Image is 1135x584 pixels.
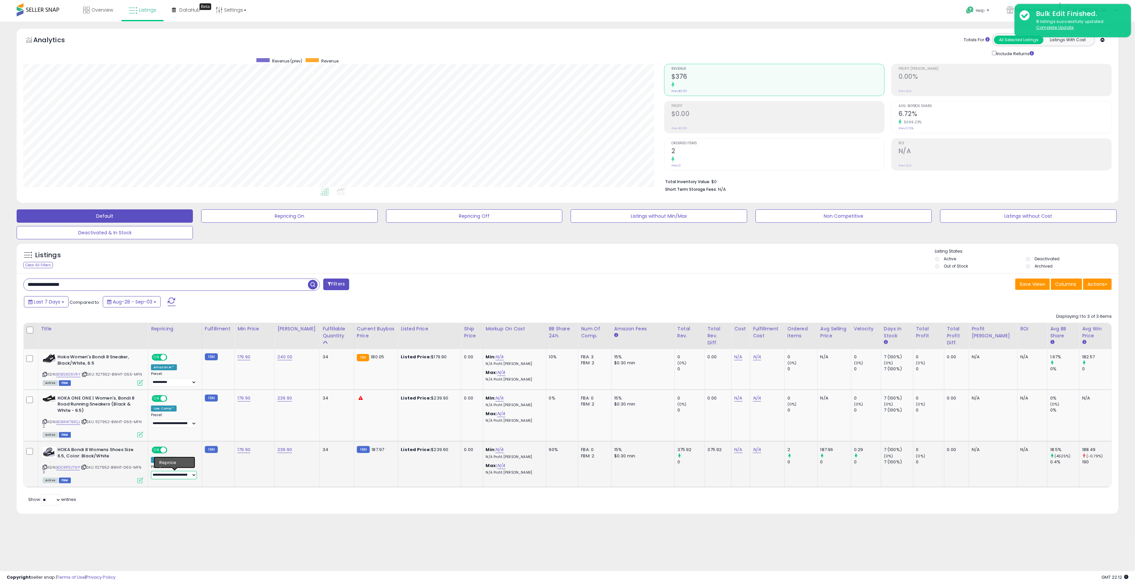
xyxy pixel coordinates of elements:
div: 18.5% [1050,447,1079,453]
div: 375.92 [677,447,705,453]
button: Save View [1015,279,1050,290]
div: 0 [787,366,817,372]
span: Revenue [321,58,339,64]
label: Archived [1035,263,1053,269]
div: 15% [614,447,669,453]
a: 239.90 [277,395,292,402]
div: 187.96 [820,447,851,453]
div: Num of Comp. [581,325,609,339]
small: (0%) [884,402,893,407]
span: Columns [1055,281,1076,288]
a: N/A [734,446,742,453]
a: N/A [496,354,503,360]
a: N/A [734,354,742,360]
span: ON [152,355,161,360]
a: B0B58S6VRY [56,372,80,377]
div: 0 [854,407,881,413]
button: Last 7 Days [24,296,69,307]
a: 239.90 [277,446,292,453]
p: N/A Profit [PERSON_NAME] [486,418,541,423]
b: Max: [486,462,497,469]
div: $239.90 [401,395,456,401]
p: N/A Profit [PERSON_NAME] [486,362,541,366]
small: Prev: N/A [899,164,912,168]
a: N/A [753,395,761,402]
a: N/A [753,354,761,360]
span: OFF [166,447,177,453]
h2: N/A [899,147,1111,156]
a: N/A [496,446,503,453]
span: Revenue (prev) [272,58,302,64]
div: 7 (100%) [884,459,913,465]
div: FBA: 0 [581,395,606,401]
span: All listings currently available for purchase on Amazon [43,432,58,438]
label: Active [944,256,956,262]
span: All listings currently available for purchase on Amazon [43,380,58,386]
div: 7 (100%) [884,366,913,372]
u: Complete Update [1036,25,1074,30]
div: 90% [549,447,573,453]
div: 0 [1082,366,1111,372]
small: (0%) [916,360,925,366]
div: 0 [787,354,817,360]
button: Non Competitive [756,209,932,223]
span: ROI [899,142,1111,145]
div: 0 [677,407,705,413]
b: Total Inventory Value: [665,179,710,184]
div: N/A [972,395,1012,401]
div: N/A [972,447,1012,453]
div: Avg BB Share [1050,325,1076,339]
span: Aug-28 - Sep-03 [113,298,152,305]
div: Amazon AI * [151,364,177,370]
small: FBM [357,446,370,453]
div: 0 [677,354,705,360]
a: 179.90 [237,395,250,402]
div: Fulfillable Quantity [323,325,351,339]
small: (-0.79%) [1086,453,1103,459]
div: $0.30 min [614,360,669,366]
span: 187.97 [371,446,384,453]
div: Avg Selling Price [820,325,848,339]
span: Avg. Buybox Share [899,104,1111,108]
div: 0% [1050,407,1079,413]
button: Repricing On [201,209,377,223]
img: 41wcTJpeeNL._SL40_.jpg [43,354,56,363]
small: (0%) [884,453,893,459]
div: ROI [1020,325,1045,332]
small: (0%) [854,360,863,366]
div: 0 [787,407,817,413]
div: $239.90 [401,447,456,453]
span: Revenue [671,67,884,71]
div: Total Rev. [677,325,702,339]
b: HOKA ONE ONE | Women's, Bondi 8 Road Running Sneakers (Black & White - 6.5) [58,395,138,415]
span: Profit [671,104,884,108]
div: Fulfillment [205,325,232,332]
button: Default [17,209,193,223]
div: N/A [820,395,846,401]
div: 0.00 [464,395,478,401]
small: Prev: 0.13% [899,126,914,130]
small: (0%) [1050,402,1060,407]
a: N/A [734,395,742,402]
span: Profit [PERSON_NAME] [899,67,1111,71]
div: Amazon Fees [614,325,672,332]
small: Prev: 0 [671,164,681,168]
div: Title [41,325,145,332]
div: Listed Price [401,325,458,332]
div: 0.00 [708,395,727,401]
div: 182.57 [1082,354,1111,360]
div: N/A [1020,447,1042,453]
div: 0 [916,447,944,453]
div: 0 [677,395,705,401]
span: Listings [139,7,156,13]
div: N/A [1020,354,1042,360]
div: 0 [820,459,851,465]
small: (0%) [916,453,925,459]
b: Listed Price: [401,354,431,360]
small: FBM [205,353,218,360]
div: 0 [916,366,944,372]
div: Preset: [151,465,197,480]
div: 8 listings successfully updated. [1031,19,1126,31]
div: 7 (100%) [884,395,913,401]
div: 7 (100%) [884,447,913,453]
